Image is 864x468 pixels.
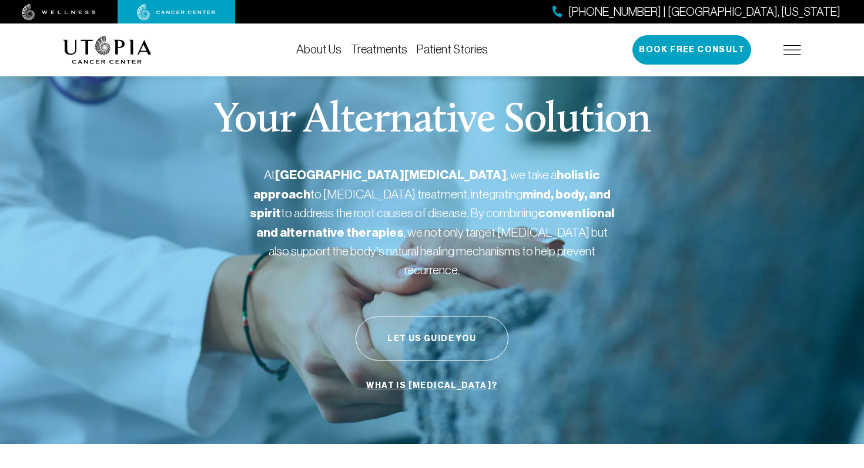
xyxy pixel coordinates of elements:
[63,36,152,64] img: logo
[363,375,500,397] a: What is [MEDICAL_DATA]?
[632,35,751,65] button: Book Free Consult
[568,4,840,21] span: [PHONE_NUMBER] | [GEOGRAPHIC_DATA], [US_STATE]
[250,166,614,279] p: At , we take a to [MEDICAL_DATA] treatment, integrating to address the root causes of disease. By...
[213,100,650,142] p: Your Alternative Solution
[275,167,507,183] strong: [GEOGRAPHIC_DATA][MEDICAL_DATA]
[783,45,801,55] img: icon-hamburger
[22,4,96,21] img: wellness
[417,43,488,56] a: Patient Stories
[256,206,614,240] strong: conventional and alternative therapies
[356,317,508,361] button: Let Us Guide You
[253,167,600,202] strong: holistic approach
[296,43,341,56] a: About Us
[552,4,840,21] a: [PHONE_NUMBER] | [GEOGRAPHIC_DATA], [US_STATE]
[351,43,407,56] a: Treatments
[137,4,216,21] img: cancer center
